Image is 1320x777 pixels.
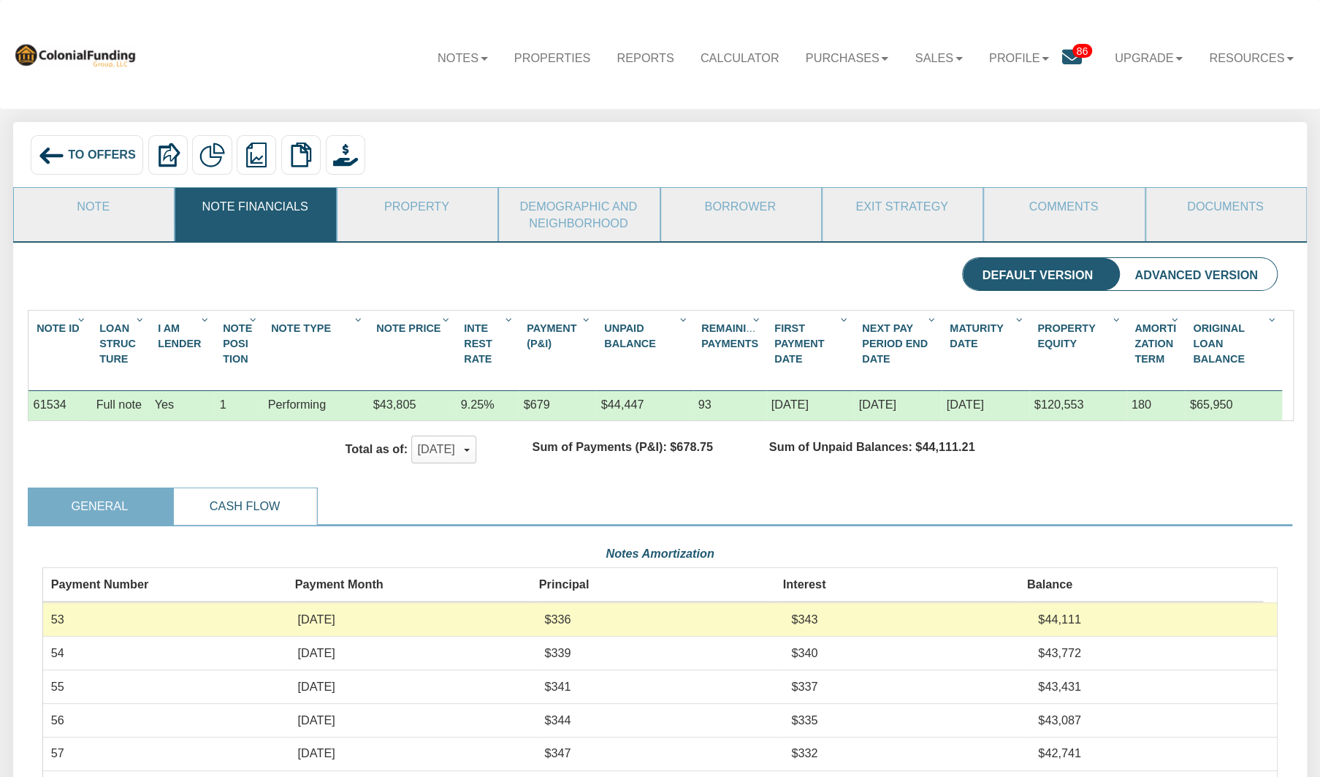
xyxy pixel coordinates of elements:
[346,441,408,458] label: Total as of:
[28,391,91,420] div: 61534
[1188,316,1281,371] div: Original Loan Balance Sort None
[596,391,693,420] div: $44,447
[1146,188,1305,224] a: Documents
[43,568,287,602] th: Payment Number
[793,37,902,78] a: Purchases
[984,188,1142,224] a: Comments
[290,636,537,669] td: [DATE]
[1062,37,1102,81] a: 86
[263,391,368,420] div: Performing
[687,37,793,78] a: Calculator
[823,188,981,224] a: Exit Strategy
[519,391,596,420] div: $679
[198,311,214,327] div: Column Menu
[94,316,149,385] div: Sort None
[854,391,942,420] div: 08/01/2025
[43,636,290,669] td: 54
[522,316,595,356] div: Payment (P&I) Sort None
[153,316,214,370] div: Sort None
[43,603,290,636] td: 53
[532,439,666,455] label: Sum of Payments (P&I):
[290,670,537,702] td: [DATE]
[75,311,91,327] div: Column Menu
[94,316,149,385] div: Loan Struc Ture Sort None
[1012,311,1029,327] div: Column Menu
[1072,44,1092,58] span: 86
[1019,568,1263,602] th: Balance
[902,37,976,78] a: Sales
[599,316,693,356] div: Unpaid Balance Sort None
[1037,322,1095,349] span: Property Equity
[418,437,470,461] div: [DATE]
[43,670,290,702] td: 55
[857,316,941,371] div: Next Pay Period End Date Sort None
[775,568,1019,602] th: Interest
[1168,311,1184,327] div: Column Menu
[290,737,537,770] td: [DATE]
[38,143,64,169] img: back_arrow_left_icon.svg
[1038,613,1081,626] span: $44,111
[1102,37,1196,78] a: Upgrade
[337,188,496,224] a: Property
[246,311,262,327] div: Column Menu
[287,568,531,602] th: Payment Month
[218,316,262,385] div: Sort None
[333,143,358,167] img: purchase_offer.png
[1038,680,1081,693] span: $43,431
[670,439,713,455] label: $678.75
[774,322,824,365] span: First Payment Date
[266,316,367,341] div: Note Type Sort None
[837,311,853,327] div: Column Menu
[1265,311,1281,327] div: Column Menu
[31,316,91,355] div: Sort None
[579,311,595,327] div: Column Menu
[769,316,853,371] div: First Payment Date Sort None
[696,316,766,370] div: Sort None
[174,488,316,525] a: Cash Flow
[1196,37,1307,78] a: Resources
[661,188,820,224] a: Borrower
[791,680,817,693] span: $337
[696,316,766,370] div: Remaining Payments Sort None
[1032,316,1126,356] div: Property Equity Sort None
[915,439,974,455] label: $44,111.21
[376,322,440,334] span: Note Price
[43,703,290,736] td: 56
[155,396,175,413] div: Yes
[31,316,91,355] div: Note Id Sort None
[676,311,693,327] div: Column Menu
[439,311,455,327] div: Column Menu
[368,391,456,420] div: $43,805
[158,322,201,349] span: I Am Lender
[945,316,1029,356] div: Sort None
[218,316,262,385] div: Note Posi Tion Sort None
[1038,646,1081,659] span: $43,772
[199,143,224,167] img: partial.png
[599,316,693,356] div: Sort None
[791,746,817,759] span: $332
[289,143,313,167] img: copy.png
[1129,316,1184,385] div: Amorti Zation Term Sort None
[501,37,604,78] a: Properties
[527,322,576,349] span: Payment (P&I)
[791,713,817,727] span: $335
[1038,713,1081,727] span: $43,087
[857,316,941,371] div: Sort None
[459,316,518,371] div: Inte Rest Rate Sort None
[1193,322,1245,365] span: Original Loan Balance
[749,311,766,327] div: Column Menu
[266,316,367,341] div: Sort None
[522,316,595,356] div: Sort None
[791,613,817,626] span: $343
[464,322,492,365] span: Inte Rest Rate
[28,488,171,525] a: General
[290,603,537,636] td: [DATE]
[99,322,136,365] span: Loan Struc Ture
[156,143,180,167] img: export.svg
[531,568,775,602] th: Principal
[766,391,854,420] div: 04/01/2021
[1029,391,1126,420] div: $120,553
[1134,322,1176,365] span: Amorti Zation Term
[945,316,1029,356] div: Maturity Date Sort None
[424,37,501,78] a: Notes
